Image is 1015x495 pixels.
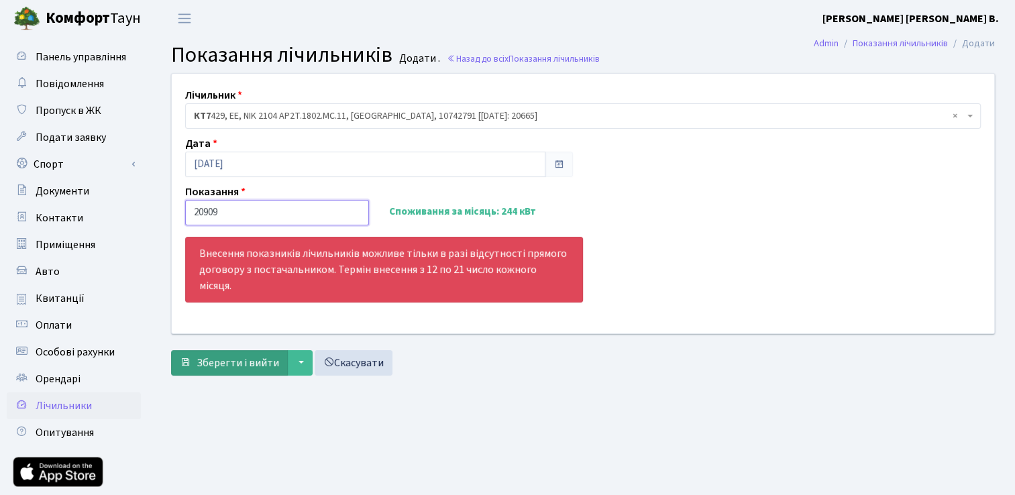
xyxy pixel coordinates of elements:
[36,372,81,386] span: Орендарі
[36,184,89,199] span: Документи
[36,103,101,118] span: Пропуск в ЖК
[7,231,141,258] a: Приміщення
[13,5,40,32] img: logo.png
[197,355,279,370] span: Зберегти і вийти
[509,52,600,65] span: Показання лічильників
[36,318,72,333] span: Оплати
[7,258,141,285] a: Авто
[36,398,92,413] span: Лічильники
[953,109,957,123] span: Видалити всі елементи
[168,7,201,30] button: Переключити навігацію
[7,285,141,312] a: Квитанції
[814,36,839,50] a: Admin
[794,30,1015,58] nav: breadcrumb
[315,350,392,376] a: Скасувати
[185,184,246,200] label: Показання
[185,237,583,302] div: Внесення показників лічильників можливе тільки в разі відсутності прямого договору з постачальник...
[36,264,60,279] span: Авто
[36,425,94,440] span: Опитування
[948,36,995,51] li: Додати
[185,103,981,129] span: <b>КТ7</b>&nbsp;&nbsp;&nbsp;429, ЕЕ, NIK 2104 AP2T.1802.МС.11, Коридор, 10742791 [01.07.2025: 20665]
[7,366,141,392] a: Орендарі
[36,211,83,225] span: Контакти
[36,345,115,360] span: Особові рахунки
[7,392,141,419] a: Лічильники
[7,151,141,178] a: Спорт
[7,44,141,70] a: Панель управління
[7,124,141,151] a: Подати заявку
[36,50,126,64] span: Панель управління
[46,7,141,30] span: Таун
[46,7,110,29] b: Комфорт
[822,11,999,26] b: [PERSON_NAME] [PERSON_NAME] В.
[389,200,573,225] div: Споживання за місяць: 244 кВт
[185,135,217,152] label: Дата
[822,11,999,27] a: [PERSON_NAME] [PERSON_NAME] В.
[396,52,440,65] small: Додати .
[7,70,141,97] a: Повідомлення
[853,36,948,50] a: Показання лічильників
[171,350,288,376] button: Зберегти і вийти
[36,76,104,91] span: Повідомлення
[185,87,242,103] label: Лічильник
[7,312,141,339] a: Оплати
[7,178,141,205] a: Документи
[36,291,85,306] span: Квитанції
[194,109,211,123] b: КТ7
[7,419,141,446] a: Опитування
[447,52,600,65] a: Назад до всіхПоказання лічильників
[194,109,964,123] span: <b>КТ7</b>&nbsp;&nbsp;&nbsp;429, ЕЕ, NIK 2104 AP2T.1802.МС.11, Коридор, 10742791 [01.07.2025: 20665]
[7,97,141,124] a: Пропуск в ЖК
[7,339,141,366] a: Особові рахунки
[171,40,392,70] span: Показання лічильників
[7,205,141,231] a: Контакти
[36,130,106,145] span: Подати заявку
[36,237,95,252] span: Приміщення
